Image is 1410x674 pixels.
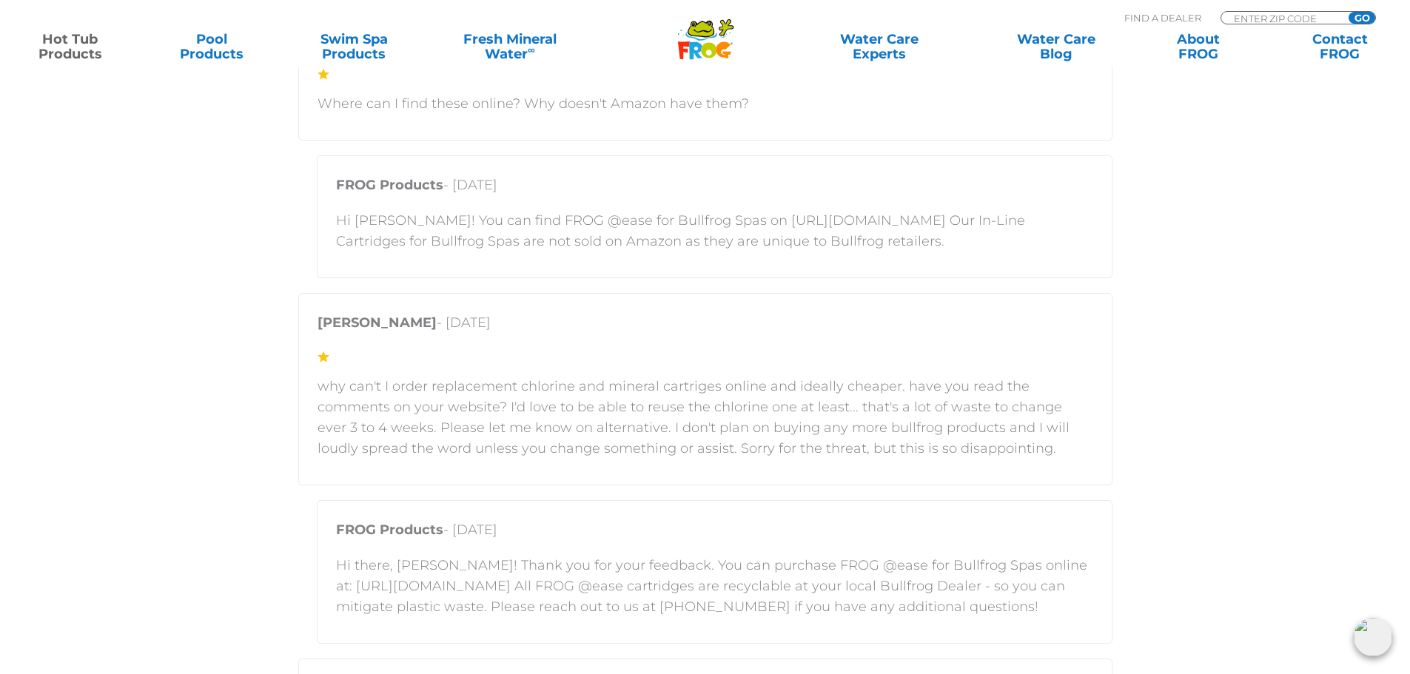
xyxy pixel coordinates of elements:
a: AboutFROG [1143,32,1253,61]
p: - [DATE] [336,519,1093,547]
img: openIcon [1354,618,1392,656]
a: Swim SpaProducts [299,32,409,61]
strong: FROG Products [336,522,443,538]
p: Where can I find these online? Why doesn't Amazon have them? [318,93,1093,114]
a: Water CareExperts [790,32,969,61]
a: ContactFROG [1285,32,1395,61]
sup: ∞ [528,44,535,55]
p: Hi there, [PERSON_NAME]! Thank you for your feedback. You can purchase FROG @ease for Bullfrog Sp... [336,555,1093,617]
p: Hi [PERSON_NAME]! You can find FROG @ease for Bullfrog Spas on [URL][DOMAIN_NAME] Our In-Line Car... [336,210,1093,252]
p: - [DATE] [318,312,1093,340]
strong: FROG Products [336,177,443,193]
a: PoolProducts [157,32,267,61]
a: Hot TubProducts [15,32,125,61]
a: Fresh MineralWater∞ [440,32,579,61]
p: - [DATE] [336,175,1093,203]
a: Water CareBlog [1001,32,1111,61]
input: Zip Code Form [1232,12,1332,24]
p: Find A Dealer [1124,11,1201,24]
strong: [PERSON_NAME] [318,314,437,331]
input: GO [1349,12,1375,24]
p: why can't I order replacement chlorine and mineral cartriges online and ideally cheaper. have you... [318,376,1093,459]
